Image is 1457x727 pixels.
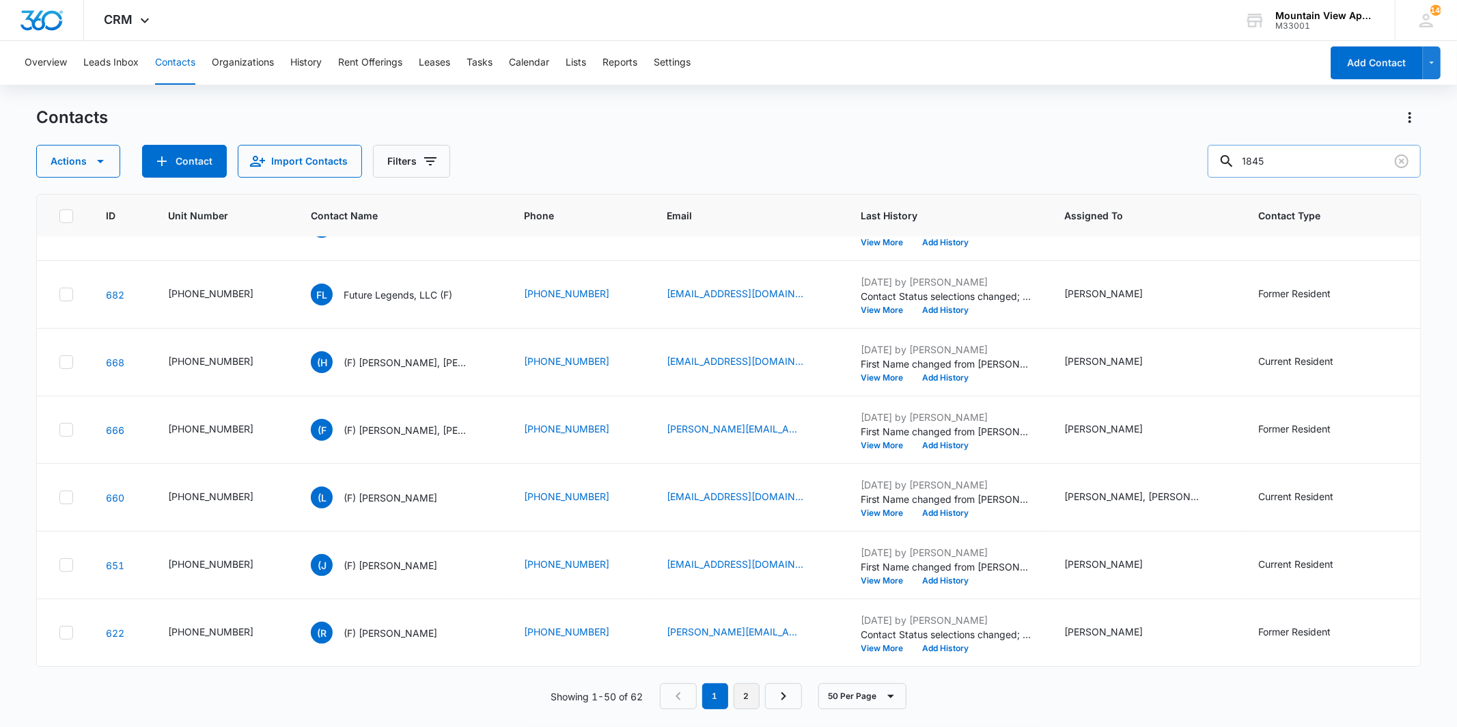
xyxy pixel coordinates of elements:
button: View More [861,509,913,517]
p: Contact Status selections changed; Current Resident was removed and Former Resident was added. [861,627,1031,642]
div: Contact Name - Future Legends, LLC (F) - Select to Edit Field [311,284,477,305]
div: Phone - 240-277-6924 - Select to Edit Field [524,286,634,303]
button: Add Contact [142,145,227,178]
p: Showing 1-50 of 62 [551,689,643,704]
a: Navigate to contact details page for (F) Hannah Paetzel, Kyle Irwin and Aurora Sanchez-Dahlgren [106,357,124,368]
a: Navigate to contact details page for (F) Felipe Cruz, Alonso De La ,Cruz(F) Reynaldo Jacobo and E... [106,424,124,436]
button: Contacts [155,41,195,85]
button: View More [861,644,913,653]
button: View More [861,577,913,585]
div: Phone - 19706743010 - Select to Edit Field [524,422,634,438]
div: Assigned To - Kent Hiller - Select to Edit Field [1064,286,1167,303]
button: Add History [913,238,978,247]
p: [DATE] by [PERSON_NAME] [861,275,1031,289]
div: Unit Number - 545-1845-203 - Select to Edit Field [168,625,278,641]
div: Email - hshapiro@futurelegendscomplex.com - Select to Edit Field [667,286,828,303]
button: View More [861,306,913,314]
button: View More [861,238,913,247]
span: Email [667,208,808,223]
button: Add History [913,577,978,585]
p: (F) [PERSON_NAME] [344,626,437,640]
button: Rent Offerings [338,41,402,85]
span: (J [311,554,333,576]
button: View More [861,441,913,450]
div: Contact Name - (F) Rachel Fairbairn - Select to Edit Field [311,622,462,644]
a: Page 2 [734,683,760,709]
p: First Name changed from [PERSON_NAME], [PERSON_NAME] ,[PERSON_NAME](F) to (F) [PERSON_NAME], [PER... [861,424,1031,439]
h1: Contacts [36,107,108,128]
button: Add History [913,441,978,450]
button: Add Contact [1331,46,1423,79]
div: [PHONE_NUMBER] [168,354,253,368]
a: [EMAIL_ADDRESS][DOMAIN_NAME] [667,354,803,368]
a: Navigate to contact details page for (F) Jaime Rodriguez [106,560,124,571]
span: (L [311,486,333,508]
div: Email - rachel.fairbairn1@gmail.com - Select to Edit Field [667,625,828,641]
div: Former Resident [1258,286,1331,301]
p: [DATE] by [PERSON_NAME] [861,342,1031,357]
span: Contact Type [1258,208,1369,223]
div: [PERSON_NAME] [1064,557,1143,571]
button: Overview [25,41,67,85]
span: ID [106,208,115,223]
div: account name [1275,10,1375,21]
span: Contact Name [311,208,471,223]
a: Navigate to contact details page for (F) Lauren Shafer [106,492,124,504]
a: [PHONE_NUMBER] [524,557,609,571]
a: [EMAIL_ADDRESS][DOMAIN_NAME] [667,286,803,301]
a: [EMAIL_ADDRESS][DOMAIN_NAME] [667,489,803,504]
div: Assigned To - Roselyn Urrutia - Select to Edit Field [1064,422,1167,438]
div: Unit Number - 545-1845-202 - Select to Edit Field [168,286,278,303]
input: Search Contacts [1208,145,1421,178]
em: 1 [702,683,728,709]
span: Phone [524,208,614,223]
p: Contact Status selections changed; Current Resident was removed and Former Resident was added. [861,289,1031,303]
div: [PERSON_NAME] [1064,422,1143,436]
div: Current Resident [1258,489,1333,504]
div: Phone - 970-214-1030 - Select to Edit Field [524,625,634,641]
nav: Pagination [660,683,802,709]
div: [PERSON_NAME] [1064,286,1143,301]
p: Future Legends, LLC (F) [344,288,452,302]
div: Contact Type - Current Resident - Select to Edit Field [1258,489,1358,506]
button: Reports [602,41,637,85]
span: (F [311,419,333,441]
div: Current Resident [1258,557,1333,571]
div: Current Resident [1258,354,1333,368]
button: Import Contacts [238,145,362,178]
p: First Name changed from [PERSON_NAME] ([PERSON_NAME]. [861,560,1031,574]
div: Contact Name - (F) Felipe Cruz, Alonso De La ,Cruz(F) Reynaldo Jacobo and Eduardo Rene - Select t... [311,419,491,441]
button: Add History [913,306,978,314]
div: Contact Type - Former Resident - Select to Edit Field [1258,286,1355,303]
a: Navigate to contact details page for (F) Rachel Fairbairn [106,627,124,639]
span: (H [311,351,333,373]
div: Phone - (H) 970-290-2212 - Select to Edit Field [524,354,634,370]
div: Assigned To - Roselyn Urrutia - Select to Edit Field [1064,625,1167,641]
div: Phone - 970-215-3296 - Select to Edit Field [524,489,634,506]
span: Unit Number [168,208,278,223]
p: [DATE] by [PERSON_NAME] [861,410,1031,424]
div: Contact Type - Current Resident - Select to Edit Field [1258,557,1358,573]
div: [PERSON_NAME] [1064,625,1143,639]
div: Former Resident [1258,422,1331,436]
a: [PERSON_NAME][EMAIL_ADDRESS][DOMAIN_NAME] [667,625,803,639]
button: Tasks [467,41,492,85]
button: Add History [913,509,978,517]
div: Contact Name - (F) Hannah Paetzel, Kyle Irwin and Aurora Sanchez-Dahlgren - Select to Edit Field [311,351,491,373]
div: Contact Type - Former Resident - Select to Edit Field [1258,422,1355,438]
span: Last History [861,208,1012,223]
p: [DATE] by [PERSON_NAME] [861,545,1031,560]
div: [PHONE_NUMBER] [168,422,253,436]
a: [PHONE_NUMBER] [524,286,609,301]
div: [PHONE_NUMBER] [168,489,253,504]
div: Phone - 970-691-8443 - Select to Edit Field [524,557,634,573]
p: (F) [PERSON_NAME] [344,491,437,505]
div: Assigned To - Kristina McVay - Select to Edit Field [1064,557,1167,573]
button: Leases [419,41,450,85]
div: Contact Type - Former Resident - Select to Edit Field [1258,625,1355,641]
a: [PHONE_NUMBER] [524,625,609,639]
span: 146 [1430,5,1441,16]
a: Next Page [765,683,802,709]
div: [PHONE_NUMBER] [168,625,253,639]
div: Unit Number - 545-1845-307 - Select to Edit Field [168,422,278,438]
